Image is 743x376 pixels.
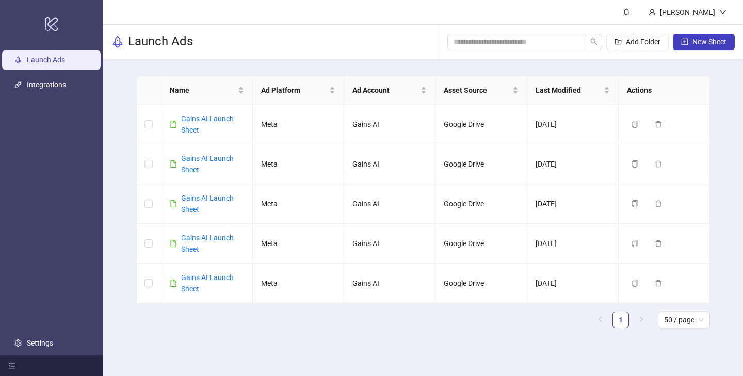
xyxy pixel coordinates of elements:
[527,224,619,264] td: [DATE]
[527,184,619,224] td: [DATE]
[527,264,619,303] td: [DATE]
[435,105,527,144] td: Google Drive
[253,76,344,105] th: Ad Platform
[170,280,177,287] span: file
[170,160,177,168] span: file
[613,312,628,328] a: 1
[344,184,435,224] td: Gains AI
[638,316,644,322] span: right
[27,80,66,89] a: Integrations
[181,234,234,253] a: Gains AI Launch Sheet
[606,34,669,50] button: Add Folder
[27,56,65,64] a: Launch Ads
[8,362,15,369] span: menu-fold
[631,240,638,247] span: copy
[344,76,435,105] th: Ad Account
[633,312,650,328] button: right
[655,240,662,247] span: delete
[253,144,344,184] td: Meta
[649,9,656,16] span: user
[631,280,638,287] span: copy
[536,85,602,96] span: Last Modified
[655,121,662,128] span: delete
[128,34,193,50] h3: Launch Ads
[655,200,662,207] span: delete
[633,312,650,328] li: Next Page
[527,76,619,105] th: Last Modified
[253,264,344,303] td: Meta
[170,240,177,247] span: file
[681,38,688,45] span: plus-square
[623,8,630,15] span: bell
[181,194,234,214] a: Gains AI Launch Sheet
[435,184,527,224] td: Google Drive
[692,38,726,46] span: New Sheet
[181,115,234,134] a: Gains AI Launch Sheet
[626,38,660,46] span: Add Folder
[253,105,344,144] td: Meta
[673,34,735,50] button: New Sheet
[631,200,638,207] span: copy
[592,312,608,328] button: left
[619,76,710,105] th: Actions
[352,85,418,96] span: Ad Account
[111,36,124,48] span: rocket
[261,85,327,96] span: Ad Platform
[615,38,622,45] span: folder-add
[658,312,710,328] div: Page Size
[161,76,253,105] th: Name
[597,316,603,322] span: left
[655,160,662,168] span: delete
[344,264,435,303] td: Gains AI
[435,76,527,105] th: Asset Source
[655,280,662,287] span: delete
[664,312,704,328] span: 50 / page
[181,154,234,174] a: Gains AI Launch Sheet
[27,339,53,347] a: Settings
[527,105,619,144] td: [DATE]
[590,38,597,45] span: search
[444,85,510,96] span: Asset Source
[253,184,344,224] td: Meta
[181,273,234,293] a: Gains AI Launch Sheet
[170,85,236,96] span: Name
[253,224,344,264] td: Meta
[592,312,608,328] li: Previous Page
[344,144,435,184] td: Gains AI
[631,160,638,168] span: copy
[719,9,726,16] span: down
[344,224,435,264] td: Gains AI
[435,224,527,264] td: Google Drive
[631,121,638,128] span: copy
[344,105,435,144] td: Gains AI
[170,200,177,207] span: file
[527,144,619,184] td: [DATE]
[656,7,719,18] div: [PERSON_NAME]
[170,121,177,128] span: file
[435,144,527,184] td: Google Drive
[435,264,527,303] td: Google Drive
